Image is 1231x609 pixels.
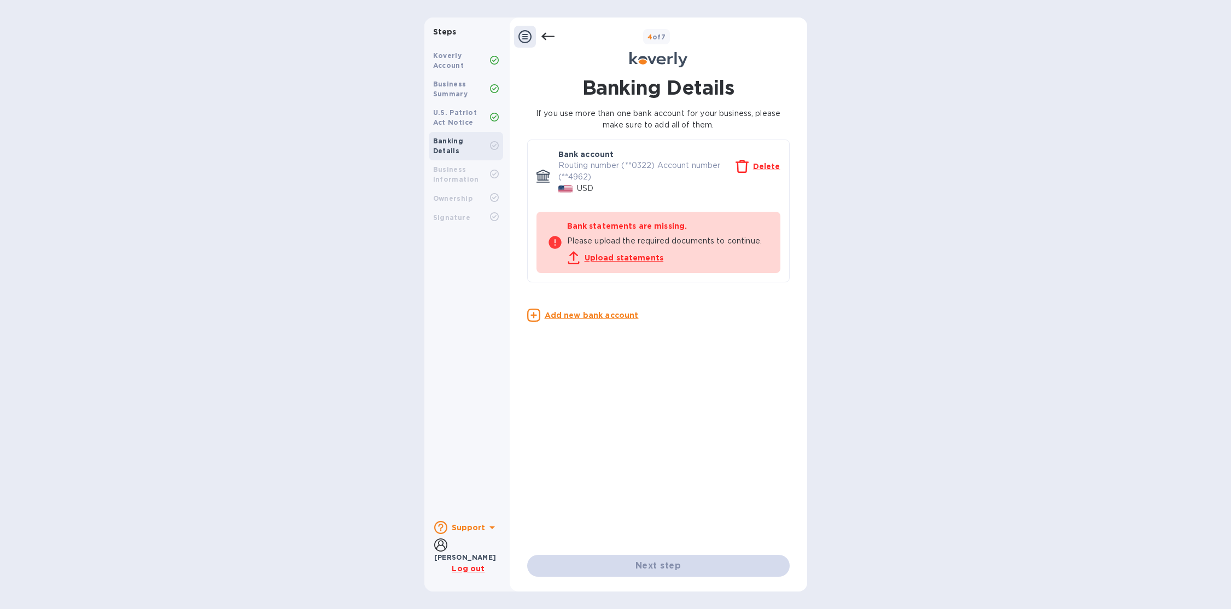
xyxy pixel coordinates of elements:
u: Upload statements [585,253,664,262]
b: U.S. Patriot Act Notice [433,108,477,126]
b: Business Information [433,165,479,183]
u: Log out [452,564,485,573]
h1: Banking Details [527,76,790,99]
b: Signature [433,213,471,222]
b: Steps [433,27,457,36]
b: Support [452,523,486,532]
p: Routing number (**0322) Account number (**4962) [558,160,736,183]
b: Koverly Account [433,51,464,69]
img: USD [558,185,573,193]
b: Ownership [433,194,473,202]
b: [PERSON_NAME] [434,553,497,561]
u: Add new bank account [545,311,639,320]
b: Bank statements are missing. [567,222,687,230]
span: 4 [647,33,652,41]
b: Business Summary [433,80,468,98]
b: of 7 [647,33,666,41]
u: Delete [753,162,780,171]
p: If you use more than one bank account for your business, please make sure to add all of them. [527,108,790,131]
p: Bank account [558,149,614,160]
p: Please upload the required documents to continue. [567,235,769,247]
p: USD [577,183,593,194]
b: Banking Details [433,137,464,155]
